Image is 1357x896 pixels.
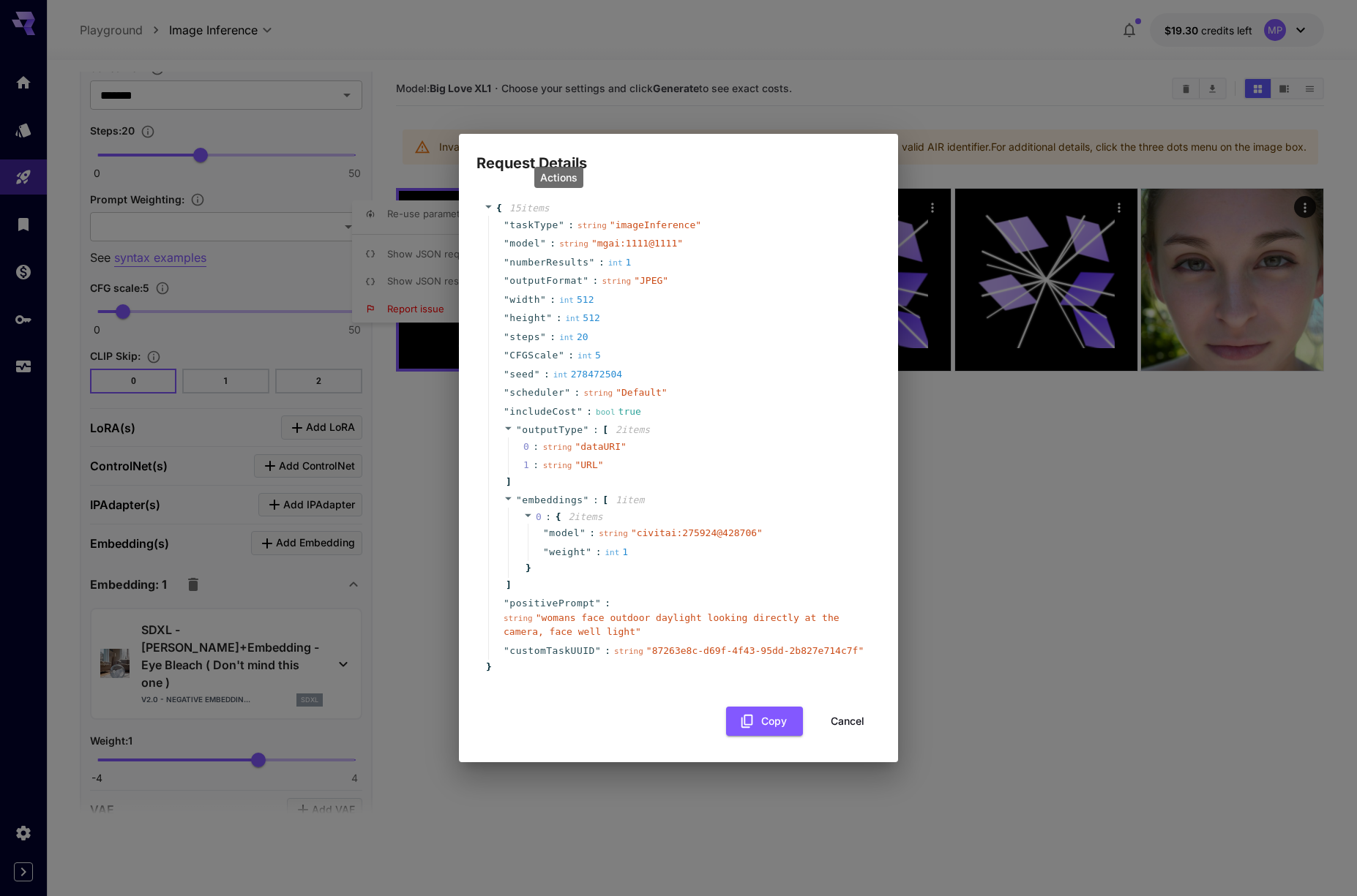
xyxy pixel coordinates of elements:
[593,423,599,437] span: :
[589,526,595,541] span: :
[556,311,562,325] span: :
[553,367,622,382] div: 278472504
[504,645,509,656] span: "
[815,707,881,737] button: Cancel
[504,475,512,489] span: ]
[577,221,607,230] span: string
[559,333,574,342] span: int
[596,545,602,560] span: :
[509,255,588,270] span: numberResults
[616,387,667,398] span: " Default "
[599,529,628,538] span: string
[504,294,509,305] span: "
[509,218,558,233] span: taskType
[516,424,522,435] span: "
[577,351,592,361] span: int
[575,459,603,470] span: " URL "
[559,293,594,307] div: 512
[559,295,574,305] span: int
[523,440,543,454] span: 0
[509,385,564,400] span: scheduler
[596,404,641,419] div: true
[602,423,608,437] span: [
[516,494,522,505] span: "
[533,440,539,454] div: :
[553,370,568,380] span: int
[595,645,601,656] span: "
[504,369,509,380] span: "
[504,387,509,398] span: "
[504,578,512,592] span: ]
[602,493,608,508] span: [
[543,546,549,557] span: "
[509,367,534,382] span: seed
[608,255,632,270] div: 1
[556,510,561,524] span: {
[540,238,546,249] span: "
[546,312,552,323] span: "
[726,707,803,737] button: Copy
[593,493,599,508] span: :
[595,598,601,609] span: "
[605,596,610,611] span: :
[550,330,556,345] span: :
[536,511,542,522] span: 0
[543,443,572,452] span: string
[523,561,531,576] span: }
[583,424,589,435] span: "
[509,274,583,288] span: outputFormat
[504,614,533,623] span: string
[540,331,546,342] span: "
[568,348,574,363] span: :
[504,598,509,609] span: "
[522,424,583,435] span: outputType
[558,219,564,230] span: "
[596,407,616,417] span: bool
[509,311,546,325] span: height
[586,404,592,419] span: :
[577,406,583,417] span: "
[631,527,763,538] span: " civitai:275924@428706 "
[509,203,550,214] span: 15 item s
[559,330,588,345] div: 20
[608,258,623,268] span: int
[634,275,668,286] span: " JPEG "
[586,546,591,557] span: "
[504,612,840,638] span: " womans face outdoor daylight looking directly at the camera, face well light "
[549,545,586,560] span: weight
[616,494,644,505] span: 1 item
[509,236,540,251] span: model
[605,644,610,658] span: :
[545,510,551,524] span: :
[459,134,898,175] h2: Request Details
[543,461,572,470] span: string
[583,275,588,286] span: "
[550,236,556,251] span: :
[575,385,580,400] span: :
[509,644,595,658] span: customTaskUUID
[610,219,701,230] span: " imageInference "
[575,441,626,452] span: " dataURI "
[509,348,558,363] span: CFGScale
[496,201,502,216] span: {
[484,660,492,674] span: }
[577,348,601,363] div: 5
[504,238,509,249] span: "
[504,275,509,286] span: "
[504,219,509,230] span: "
[568,218,574,233] span: :
[565,311,599,325] div: 512
[591,238,683,249] span: " mgai:1111@1111 "
[504,406,509,417] span: "
[509,330,540,345] span: steps
[564,387,570,398] span: "
[583,494,589,505] span: "
[616,424,650,435] span: 2 item s
[523,458,543,473] span: 1
[646,645,864,656] span: " 87263e8c-d69f-4f43-95dd-2b827e714c7f "
[544,367,550,382] span: :
[550,293,556,307] span: :
[583,388,613,398] span: string
[565,314,580,323] span: int
[509,596,595,611] span: positivePrompt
